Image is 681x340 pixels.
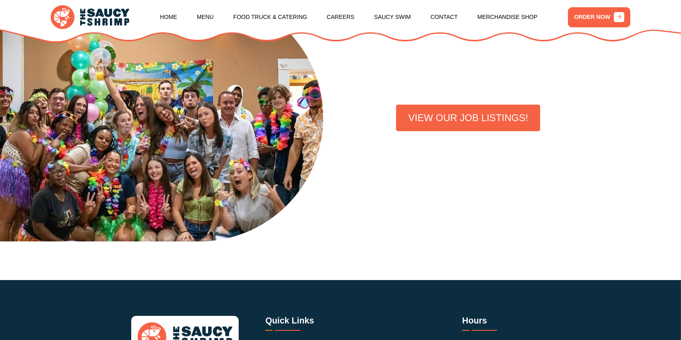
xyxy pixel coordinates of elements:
[374,2,411,32] a: Saucy Swim
[233,2,307,32] a: Food Truck & Catering
[568,7,630,27] a: ORDER NOW
[327,2,355,32] a: Careers
[477,2,537,32] a: Merchandise Shop
[197,2,214,32] a: Menu
[396,105,540,131] a: VIEW OUR JOB LISTINGS!
[51,5,130,29] img: logo
[431,2,458,32] a: Contact
[265,316,337,331] h3: Quick Links
[160,2,177,32] a: Home
[462,316,550,331] h3: Hours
